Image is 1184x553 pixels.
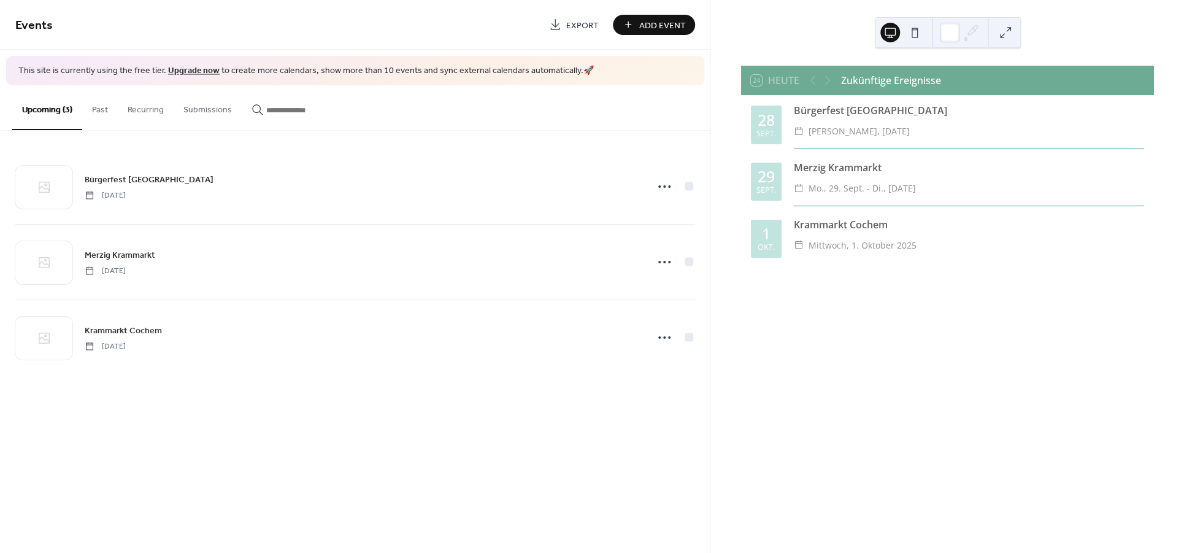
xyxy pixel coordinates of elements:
[794,181,804,196] div: ​
[758,112,775,128] div: 28
[756,130,776,138] div: Sept.
[566,19,599,32] span: Export
[85,265,126,276] span: [DATE]
[85,172,213,187] a: Bürgerfest [GEOGRAPHIC_DATA]
[756,187,776,195] div: Sept.
[794,217,1144,232] div: Krammarkt Cochem
[85,173,213,186] span: Bürgerfest [GEOGRAPHIC_DATA]
[118,85,174,129] button: Recurring
[794,124,804,139] div: ​
[794,103,1144,118] div: Bürgerfest [GEOGRAPHIC_DATA]
[762,226,771,241] div: 1
[18,65,594,77] span: This site is currently using the free tier. to create more calendars, show more than 10 events an...
[82,85,118,129] button: Past
[809,124,910,139] span: [PERSON_NAME], [DATE]
[174,85,242,129] button: Submissions
[841,73,941,88] div: Zukünftige Ereignisse
[168,63,220,79] a: Upgrade now
[758,244,775,252] div: Okt.
[85,249,155,261] span: Merzig Krammarkt
[85,341,126,352] span: [DATE]
[540,15,608,35] a: Export
[85,324,162,337] span: Krammarkt Cochem
[794,238,804,253] div: ​
[85,248,155,262] a: Merzig Krammarkt
[85,190,126,201] span: [DATE]
[613,15,695,35] button: Add Event
[12,85,82,130] button: Upcoming (3)
[639,19,686,32] span: Add Event
[809,181,916,196] span: Mo., 29. Sept. - Di., [DATE]
[85,323,162,338] a: Krammarkt Cochem
[15,14,53,37] span: Events
[794,160,1144,175] div: Merzig Krammarkt
[809,238,917,253] span: Mittwoch, 1. Oktober 2025
[758,169,775,184] div: 29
